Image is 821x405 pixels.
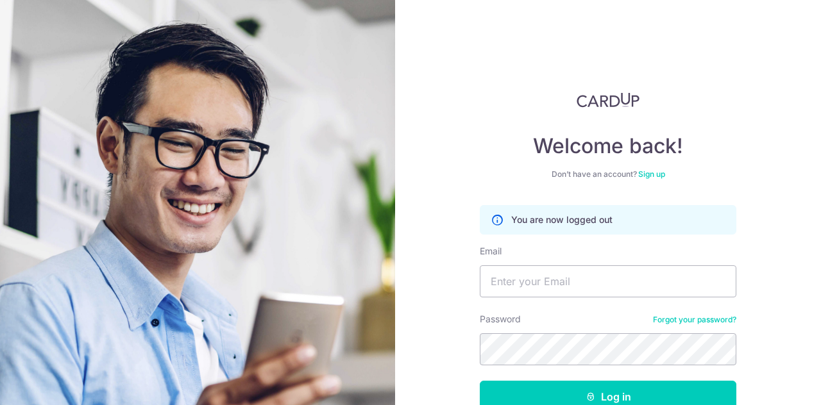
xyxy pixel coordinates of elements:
div: Don’t have an account? [480,169,736,179]
img: CardUp Logo [577,92,639,108]
label: Password [480,313,521,326]
a: Forgot your password? [653,315,736,325]
h4: Welcome back! [480,133,736,159]
a: Sign up [638,169,665,179]
p: You are now logged out [511,213,613,226]
label: Email [480,245,502,258]
input: Enter your Email [480,265,736,297]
